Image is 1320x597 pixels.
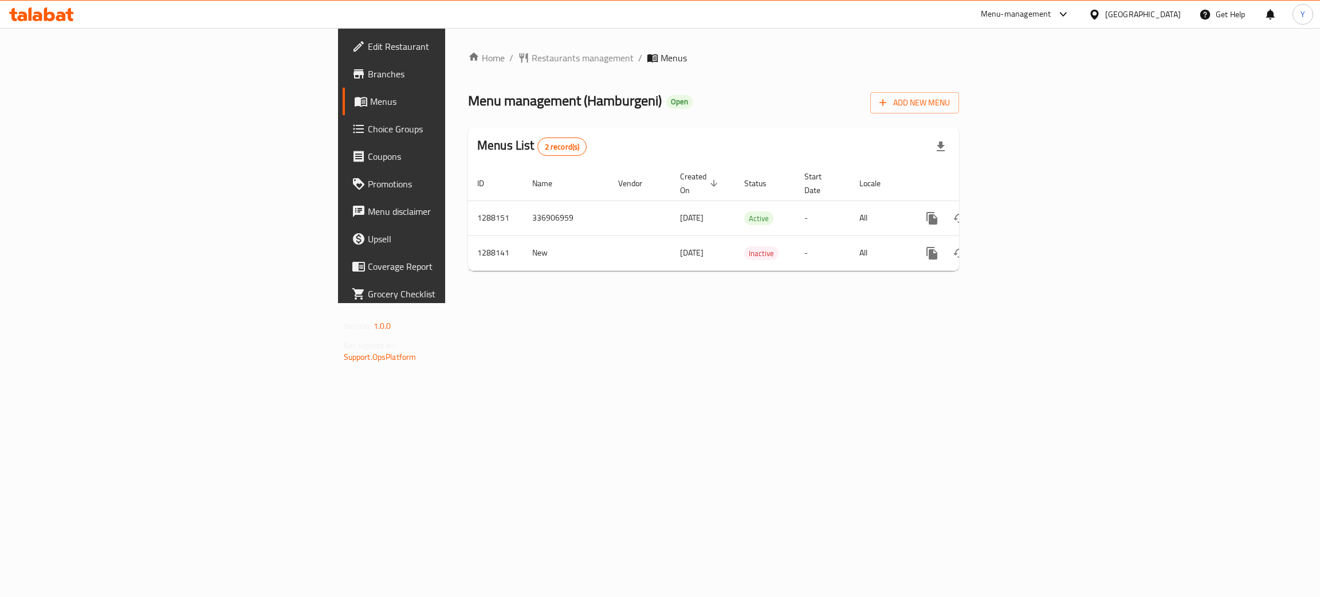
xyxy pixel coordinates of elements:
a: Grocery Checklist [343,280,559,308]
span: Coupons [368,150,549,163]
span: Menu management ( Hamburgeni ) [468,88,662,113]
span: Created On [680,170,721,197]
a: Coupons [343,143,559,170]
td: All [850,201,909,235]
span: Open [666,97,693,107]
span: Menu disclaimer [368,205,549,218]
h2: Menus List [477,137,587,156]
table: enhanced table [468,166,1038,271]
span: Name [532,176,567,190]
span: Vendor [618,176,657,190]
button: more [918,239,946,267]
span: Active [744,212,773,225]
span: Status [744,176,781,190]
a: Menu disclaimer [343,198,559,225]
div: Total records count [537,138,587,156]
span: Menus [370,95,549,108]
span: Choice Groups [368,122,549,136]
th: Actions [909,166,1038,201]
td: - [795,235,850,270]
td: New [523,235,609,270]
div: Inactive [744,246,779,260]
div: Open [666,95,693,109]
span: Locale [859,176,895,190]
span: Menus [661,51,687,65]
span: 2 record(s) [538,142,587,152]
span: Start Date [804,170,836,197]
div: Export file [927,133,954,160]
a: Support.OpsPlatform [344,349,417,364]
nav: breadcrumb [468,51,959,65]
span: Get support on: [344,338,396,353]
a: Promotions [343,170,559,198]
button: Change Status [946,239,973,267]
td: 336906959 [523,201,609,235]
span: Promotions [368,177,549,191]
span: 1.0.0 [374,319,391,333]
a: Edit Restaurant [343,33,559,60]
a: Menus [343,88,559,115]
a: Coverage Report [343,253,559,280]
span: Edit Restaurant [368,40,549,53]
a: Choice Groups [343,115,559,143]
button: Add New Menu [870,92,959,113]
span: Inactive [744,247,779,260]
td: - [795,201,850,235]
span: Coverage Report [368,260,549,273]
a: Branches [343,60,559,88]
li: / [638,51,642,65]
span: Y [1301,8,1305,21]
button: more [918,205,946,232]
div: Menu-management [981,7,1051,21]
span: [DATE] [680,210,704,225]
span: [DATE] [680,245,704,260]
span: Version: [344,319,372,333]
span: Branches [368,67,549,81]
span: Add New Menu [879,96,950,110]
td: All [850,235,909,270]
div: Active [744,211,773,225]
span: Restaurants management [532,51,634,65]
span: Grocery Checklist [368,287,549,301]
a: Restaurants management [518,51,634,65]
a: Upsell [343,225,559,253]
div: [GEOGRAPHIC_DATA] [1105,8,1181,21]
span: Upsell [368,232,549,246]
span: ID [477,176,499,190]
